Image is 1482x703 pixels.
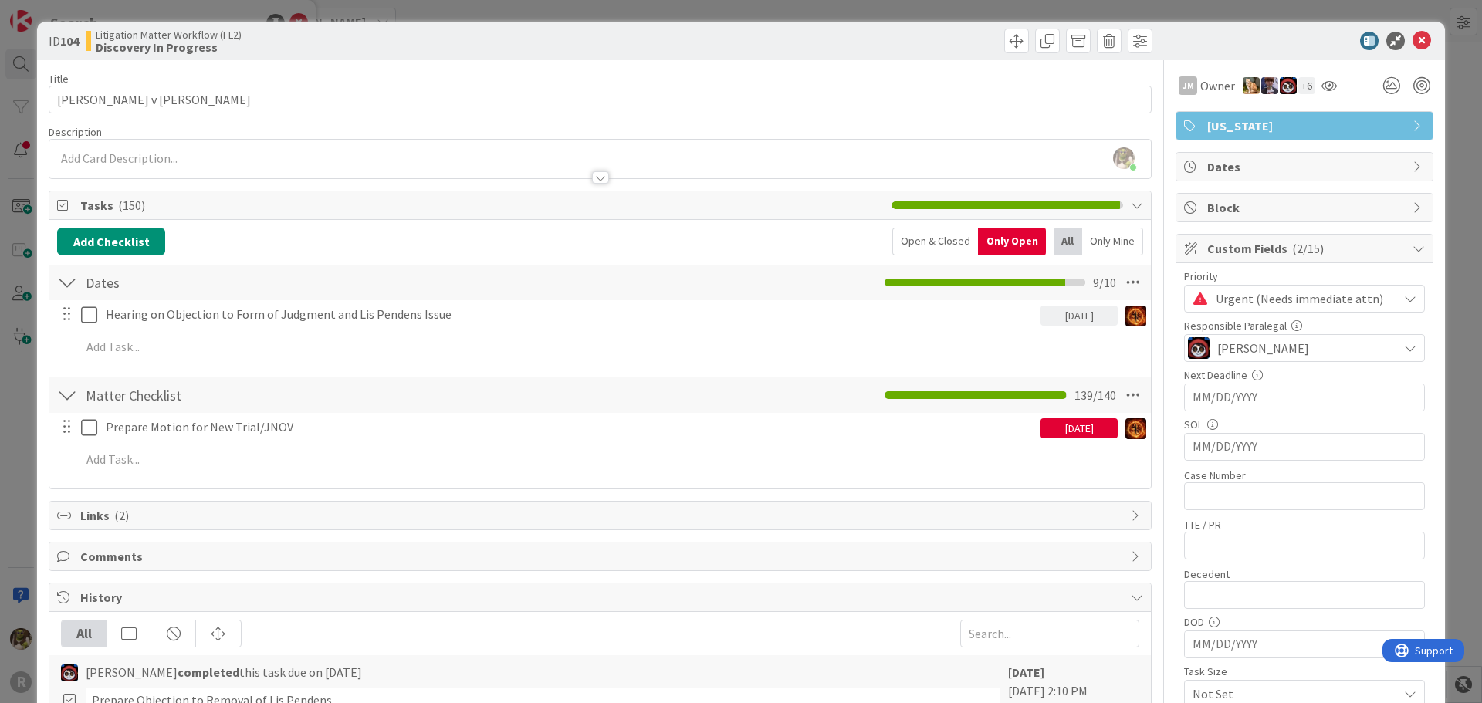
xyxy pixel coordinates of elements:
[1125,306,1146,326] img: TR
[80,588,1123,607] span: History
[1113,147,1135,169] img: yW9LRPfq2I1p6cQkqhMnMPjKb8hcA9gF.jpg
[80,506,1123,525] span: Links
[49,32,79,50] span: ID
[1298,77,1315,94] div: + 6
[1040,306,1118,326] div: [DATE]
[1184,419,1425,430] div: SOL
[1184,617,1425,627] div: DOD
[1207,239,1405,258] span: Custom Fields
[80,381,428,409] input: Add Checklist...
[1280,77,1297,94] img: JS
[57,228,165,255] button: Add Checklist
[49,125,102,139] span: Description
[60,33,79,49] b: 104
[96,41,242,53] b: Discovery In Progress
[1184,271,1425,282] div: Priority
[62,620,107,647] div: All
[1179,76,1197,95] div: JM
[1184,320,1425,331] div: Responsible Paralegal
[106,418,1034,436] p: Prepare Motion for New Trial/JNOV
[1193,384,1416,411] input: MM/DD/YYYY
[1184,468,1246,482] label: Case Number
[1188,337,1210,359] img: JS
[1292,241,1324,256] span: ( 2/15 )
[1184,518,1221,532] label: TTE / PR
[1216,288,1390,309] span: Urgent (Needs immediate attn)
[86,663,362,681] span: [PERSON_NAME] this task due on [DATE]
[892,228,978,255] div: Open & Closed
[1125,418,1146,439] img: TR
[80,196,884,215] span: Tasks
[1093,273,1116,292] span: 9 / 10
[49,72,69,86] label: Title
[1184,567,1230,581] label: Decedent
[1193,434,1416,460] input: MM/DD/YYYY
[114,508,129,523] span: ( 2 )
[80,269,428,296] input: Add Checklist...
[1008,664,1044,680] b: [DATE]
[1193,631,1416,657] input: MM/DD/YYYY
[1074,386,1116,404] span: 139 / 140
[96,29,242,41] span: Litigation Matter Workflow (FL2)
[106,306,1034,323] p: Hearing on Objection to Form of Judgment and Lis Pendens Issue
[178,664,239,680] b: completed
[1261,77,1278,94] img: ML
[118,198,145,213] span: ( 150 )
[1207,117,1405,135] span: [US_STATE]
[1200,76,1235,95] span: Owner
[960,620,1139,647] input: Search...
[1243,77,1260,94] img: SB
[49,86,1152,113] input: type card name here...
[1184,370,1425,380] div: Next Deadline
[32,2,70,21] span: Support
[1082,228,1143,255] div: Only Mine
[1207,157,1405,176] span: Dates
[80,547,1123,566] span: Comments
[1054,228,1082,255] div: All
[1217,339,1309,357] span: [PERSON_NAME]
[1184,666,1425,677] div: Task Size
[978,228,1046,255] div: Only Open
[1207,198,1405,217] span: Block
[61,664,78,681] img: JS
[1040,418,1118,438] div: [DATE]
